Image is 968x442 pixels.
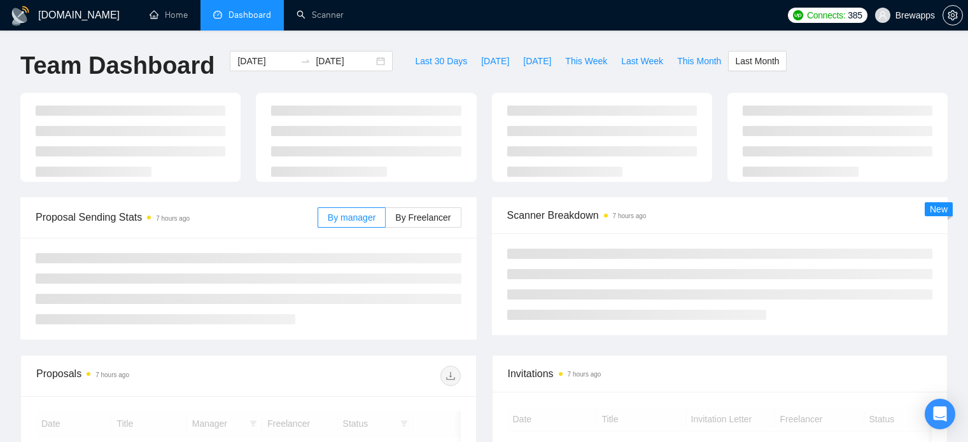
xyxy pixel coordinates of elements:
button: This Month [670,51,728,71]
h1: Team Dashboard [20,51,214,81]
img: logo [10,6,31,26]
button: Last Month [728,51,786,71]
span: Dashboard [228,10,271,20]
input: End date [316,54,374,68]
time: 7 hours ago [156,215,190,222]
input: Start date [237,54,295,68]
time: 7 hours ago [613,212,647,219]
span: Last Month [735,54,779,68]
span: This Week [565,54,607,68]
span: setting [943,10,962,20]
a: homeHome [150,10,188,20]
div: Open Intercom Messenger [925,399,955,429]
time: 7 hours ago [95,371,129,378]
time: 7 hours ago [568,371,601,378]
span: Connects: [807,8,845,22]
button: [DATE] [516,51,558,71]
span: to [300,56,311,66]
span: Proposal Sending Stats [36,209,318,225]
span: [DATE] [523,54,551,68]
span: dashboard [213,10,222,19]
button: Last Week [614,51,670,71]
span: By Freelancer [395,212,451,223]
a: searchScanner [297,10,344,20]
span: This Month [677,54,721,68]
span: Scanner Breakdown [507,207,933,223]
span: swap-right [300,56,311,66]
span: Invitations [508,366,932,382]
button: This Week [558,51,614,71]
div: Proposals [36,366,248,386]
button: setting [943,5,963,25]
span: user [878,11,887,20]
span: Last 30 Days [415,54,467,68]
span: Last Week [621,54,663,68]
span: New [930,204,948,214]
button: Last 30 Days [408,51,474,71]
a: setting [943,10,963,20]
span: By manager [328,212,375,223]
span: [DATE] [481,54,509,68]
img: upwork-logo.png [793,10,803,20]
span: 385 [848,8,862,22]
button: [DATE] [474,51,516,71]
